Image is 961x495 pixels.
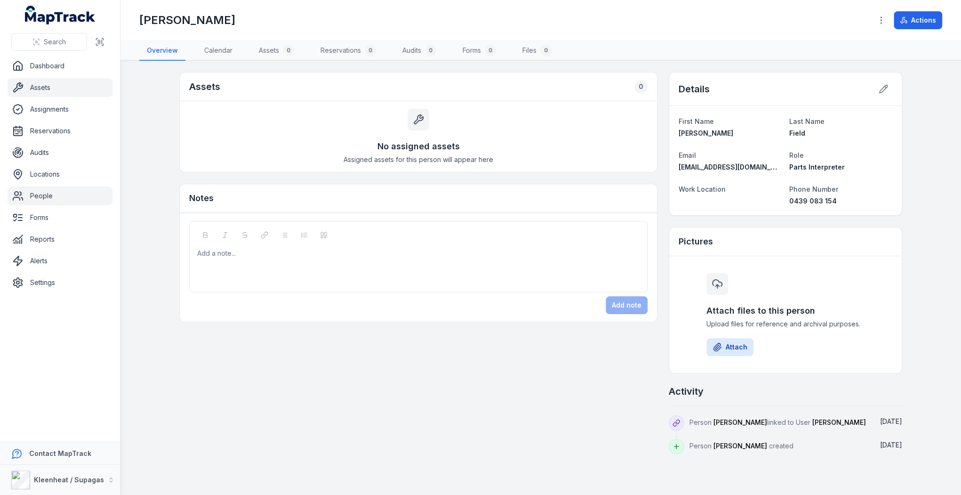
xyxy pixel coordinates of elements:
span: Field [789,129,805,137]
a: Settings [8,273,112,292]
span: Person linked to User [689,418,866,426]
h3: Attach files to this person [706,304,865,317]
time: 08/05/2025, 1:22:53 pm [880,417,902,425]
a: Dashboard [8,57,112,75]
span: Upload files for reference and archival purposes. [706,319,865,329]
a: Assets0 [251,41,302,61]
a: MapTrack [25,6,96,24]
span: Phone Number [789,185,838,193]
h3: Pictures [679,235,713,248]
h1: [PERSON_NAME] [139,13,235,28]
a: People [8,187,112,205]
time: 11/10/2024, 3:45:20 pm [880,441,902,449]
h2: Assets [189,80,220,93]
button: Search [11,33,87,51]
a: Audits [8,143,112,162]
a: Forms0 [455,41,504,61]
a: Forms [8,208,112,227]
a: Reservations0 [313,41,384,61]
span: Person created [689,442,793,450]
span: [PERSON_NAME] [713,418,767,426]
a: Assignments [8,100,112,119]
a: Assets [8,78,112,97]
span: Email [679,151,696,159]
h3: Notes [189,192,214,205]
span: 0439 083 154 [789,197,837,205]
strong: Kleenheat / Supagas [34,476,104,484]
a: Files0 [515,41,559,61]
span: [DATE] [880,441,902,449]
span: Role [789,151,804,159]
span: [PERSON_NAME] [812,418,866,426]
a: Calendar [197,41,240,61]
a: Audits0 [395,41,444,61]
a: Overview [139,41,185,61]
a: Reports [8,230,112,249]
div: 0 [485,45,496,56]
h2: Details [679,82,710,96]
a: Locations [8,165,112,184]
a: Reservations [8,122,112,140]
span: [PERSON_NAME] [679,129,733,137]
span: [DATE] [880,417,902,425]
button: Attach [706,338,753,356]
span: First Name [679,117,714,125]
div: 0 [425,45,436,56]
span: Parts Interpreter [789,163,845,171]
strong: Contact MapTrack [29,449,91,457]
a: Alerts [8,252,112,270]
div: 0 [540,45,552,56]
span: Last Name [789,117,825,125]
span: Assigned assets for this person will appear here [344,155,493,164]
h2: Activity [669,385,704,398]
span: [PERSON_NAME] [713,442,767,450]
span: [EMAIL_ADDRESS][DOMAIN_NAME] [679,163,792,171]
div: 0 [283,45,294,56]
button: Actions [894,11,942,29]
div: 0 [634,80,648,93]
div: 0 [365,45,376,56]
span: Work Location [679,185,726,193]
h3: No assigned assets [377,140,460,153]
span: Search [44,37,66,47]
